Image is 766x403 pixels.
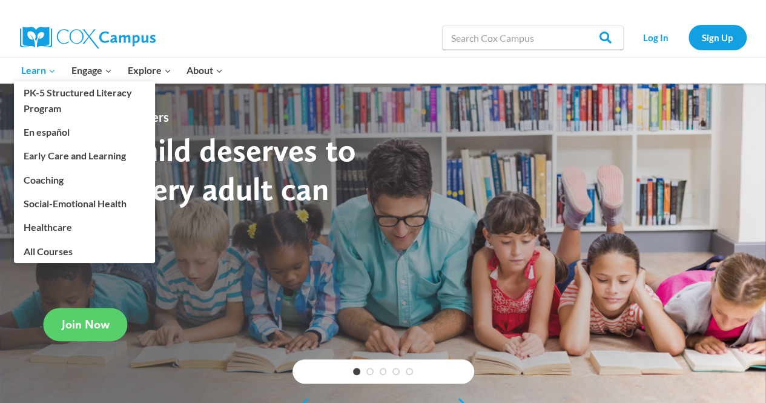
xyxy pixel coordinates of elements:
a: All Courses [14,239,155,262]
input: Search Cox Campus [442,25,624,50]
button: Child menu of Explore [120,58,179,83]
a: PK-5 Structured Literacy Program [14,81,155,120]
a: Log In [630,25,682,50]
nav: Primary Navigation [14,58,231,83]
img: Cox Campus [20,27,156,48]
a: 4 [392,368,400,375]
button: Child menu of About [179,58,231,83]
a: 2 [366,368,374,375]
span: Join Now [62,317,110,331]
a: 3 [380,368,387,375]
a: Early Care and Learning [14,144,155,167]
a: Social-Emotional Health [14,192,155,215]
span: 379,600 Members [63,107,174,127]
button: Child menu of Learn [14,58,64,83]
a: Sign Up [688,25,747,50]
a: Coaching [14,168,155,191]
a: En español [14,121,155,144]
nav: Secondary Navigation [630,25,747,50]
a: 1 [353,368,360,375]
strong: Every child deserves to read. Every adult can help. [44,130,356,246]
a: 5 [406,368,413,375]
button: Child menu of Engage [64,58,120,83]
a: Join Now [44,308,128,341]
a: Healthcare [14,216,155,239]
